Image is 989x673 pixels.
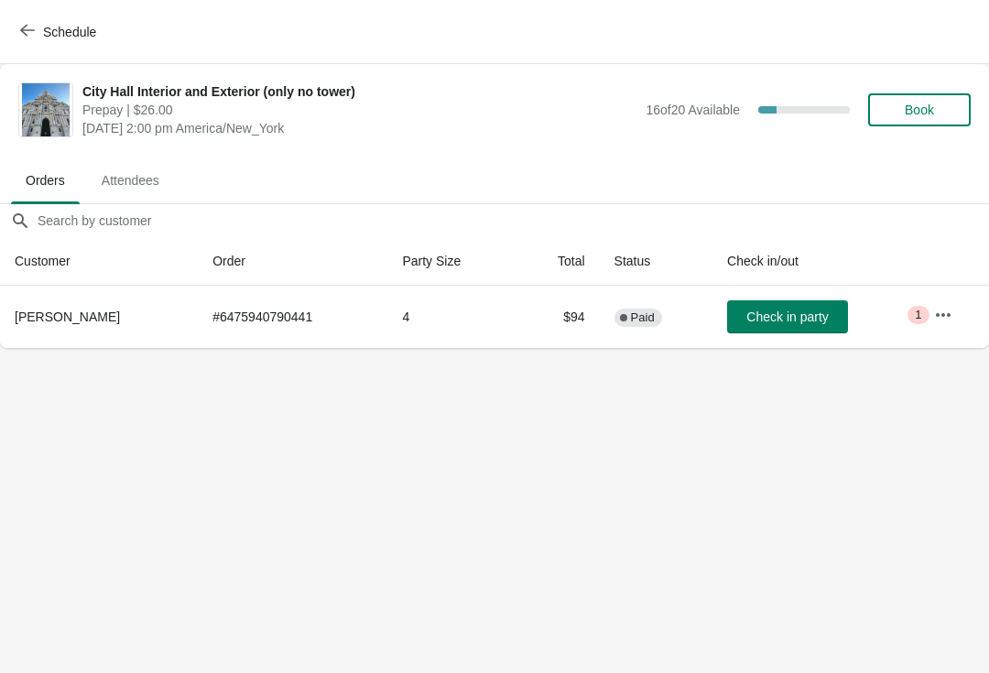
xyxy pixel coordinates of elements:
[915,308,921,322] span: 1
[82,82,636,101] span: City Hall Interior and Exterior (only no tower)
[387,237,516,286] th: Party Size
[631,310,655,325] span: Paid
[198,237,387,286] th: Order
[868,93,971,126] button: Book
[600,237,712,286] th: Status
[82,119,636,137] span: [DATE] 2:00 pm America/New_York
[15,309,120,324] span: [PERSON_NAME]
[646,103,740,117] span: 16 of 20 Available
[22,83,71,136] img: City Hall Interior and Exterior (only no tower)
[516,237,599,286] th: Total
[746,309,828,324] span: Check in party
[37,204,989,237] input: Search by customer
[87,164,174,197] span: Attendees
[198,286,387,348] td: # 6475940790441
[43,25,96,39] span: Schedule
[905,103,934,117] span: Book
[712,237,919,286] th: Check in/out
[727,300,848,333] button: Check in party
[9,16,111,49] button: Schedule
[11,164,80,197] span: Orders
[516,286,599,348] td: $94
[387,286,516,348] td: 4
[82,101,636,119] span: Prepay | $26.00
